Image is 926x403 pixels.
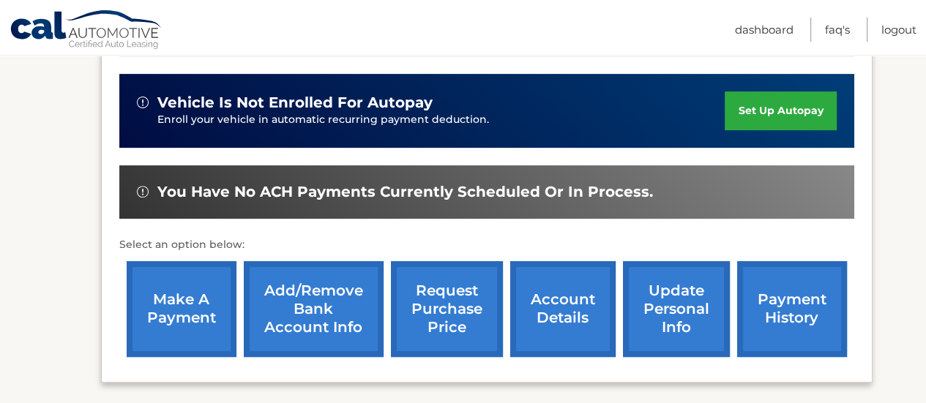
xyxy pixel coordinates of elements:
[725,91,836,130] a: set up autopay
[157,112,725,128] p: Enroll your vehicle in automatic recurring payment deduction.
[881,18,916,42] a: Logout
[119,236,854,254] p: Select an option below:
[127,261,236,357] a: make a payment
[391,261,503,357] a: request purchase price
[157,183,653,201] span: You have no ACH payments currently scheduled or in process.
[623,261,730,357] a: update personal info
[825,18,850,42] a: FAQ's
[10,10,163,52] a: Cal Automotive
[735,18,794,42] a: Dashboard
[137,186,149,197] img: alert-white.svg
[244,261,384,357] a: Add/Remove bank account info
[510,261,616,357] a: account details
[737,261,847,357] a: payment history
[157,94,433,112] span: vehicle is not enrolled for autopay
[137,97,149,108] img: alert-white.svg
